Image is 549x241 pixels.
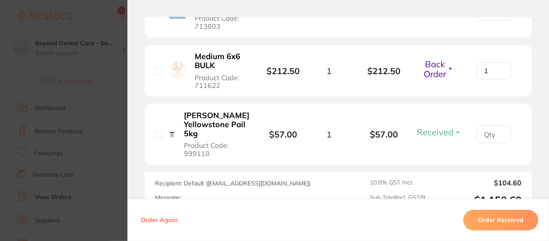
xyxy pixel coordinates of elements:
span: Received [417,127,453,138]
b: $57.00 [269,129,297,140]
span: Sub Total Incl. GST ( 9 Items) [370,194,442,208]
span: 10.0 % GST Incl. [370,179,442,187]
img: Medium 6x6 BULK [169,62,186,78]
b: $212.50 [267,66,300,76]
button: Received [414,127,464,138]
img: Ainsworth Yellowstone Pail 5kg [169,132,175,138]
span: Product Code: 713803 [195,14,249,30]
button: Medium 6x6 BULK Product Code: 711622 [192,52,252,90]
input: Qty [477,126,511,143]
b: [PERSON_NAME] Yellowstone Pail 5kg [184,111,249,138]
button: Order Again [138,216,180,224]
label: Message: [155,194,181,201]
button: [PERSON_NAME] Yellowstone Pail 5kg Product Code: 999118 [181,111,252,158]
span: 1 [326,66,332,76]
output: $104.60 [449,179,521,187]
b: Medium 6x6 BULK [195,52,249,70]
b: $212.50 [357,66,412,76]
span: Recipient: Default ( [EMAIL_ADDRESS][DOMAIN_NAME] ) [155,179,310,187]
output: $1,150.60 [449,194,521,208]
input: Qty [477,62,511,79]
span: 1 [326,129,332,139]
span: Back Order [424,59,446,79]
b: $57.00 [357,129,412,139]
button: Order Received [463,210,538,230]
button: Back Order [412,59,467,79]
span: Product Code: 711622 [195,74,249,90]
span: Product Code: 999118 [184,141,249,157]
